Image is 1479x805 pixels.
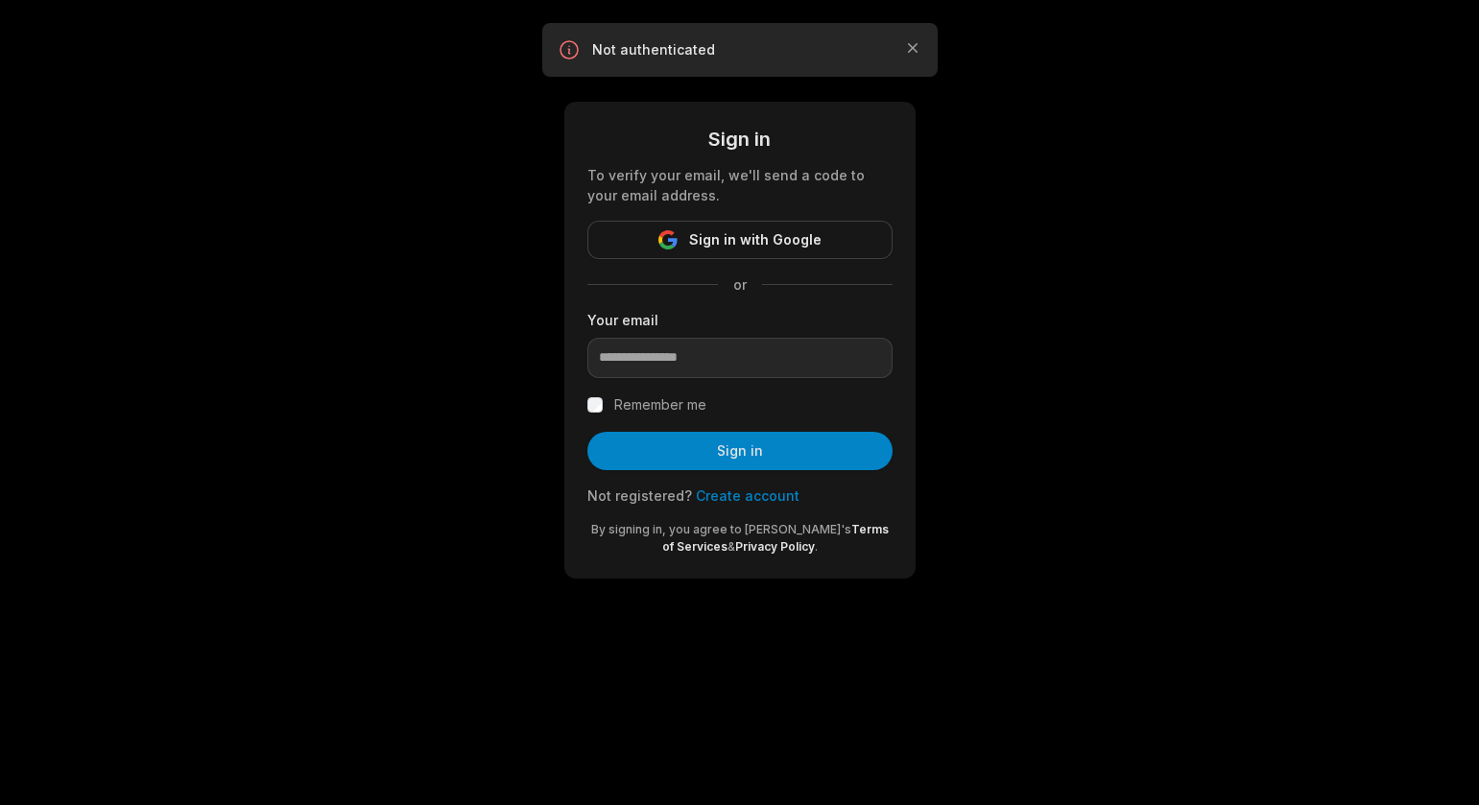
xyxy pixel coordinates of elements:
label: Remember me [614,393,706,416]
span: & [728,539,735,554]
button: Sign in with Google [587,221,893,259]
button: Sign in [587,432,893,470]
p: Not authenticated [592,40,888,59]
span: or [718,274,762,295]
a: Create account [696,487,799,504]
span: . [815,539,818,554]
div: To verify your email, we'll send a code to your email address. [587,165,893,205]
label: Your email [587,310,893,330]
a: Privacy Policy [735,539,815,554]
span: Not registered? [587,487,692,504]
div: Sign in [587,125,893,154]
span: By signing in, you agree to [PERSON_NAME]'s [591,522,851,536]
a: Terms of Services [662,522,889,554]
span: Sign in with Google [689,228,822,251]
